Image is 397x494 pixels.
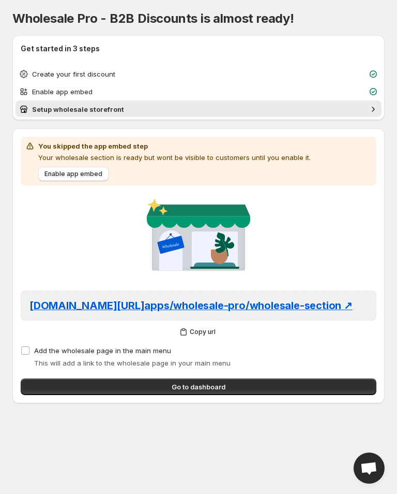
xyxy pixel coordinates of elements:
[172,382,225,392] span: Go to dashboard
[21,43,376,54] h2: Get started in 3 steps
[34,359,231,367] span: This will add a link to the wholesale page in your main menu
[161,242,179,250] text: Wholesale
[38,141,311,151] h2: You skipped the app embed step
[354,453,385,484] div: Open chat
[29,299,353,312] a: [DOMAIN_NAME][URL]apps/wholesale-pro/wholesale-section ↗
[12,10,385,27] h1: Wholesale Pro - B2B Discounts is almost ready!
[32,70,115,78] span: Create your first discount
[44,170,102,178] span: Enable app embed
[34,346,171,355] span: Add the wholesale page in the main menu
[38,152,311,163] p: Your wholesale section is ready but wont be visible to customers until you enable it.
[32,88,93,96] span: Enable app embed
[38,167,109,181] button: Enable app embed
[21,379,376,395] button: Go to dashboard
[21,325,376,339] button: Copy url
[32,105,124,113] span: Setup wholesale storefront
[29,299,353,312] span: [DOMAIN_NAME][URL] apps/wholesale-pro/wholesale-section ↗
[190,328,216,336] span: Copy url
